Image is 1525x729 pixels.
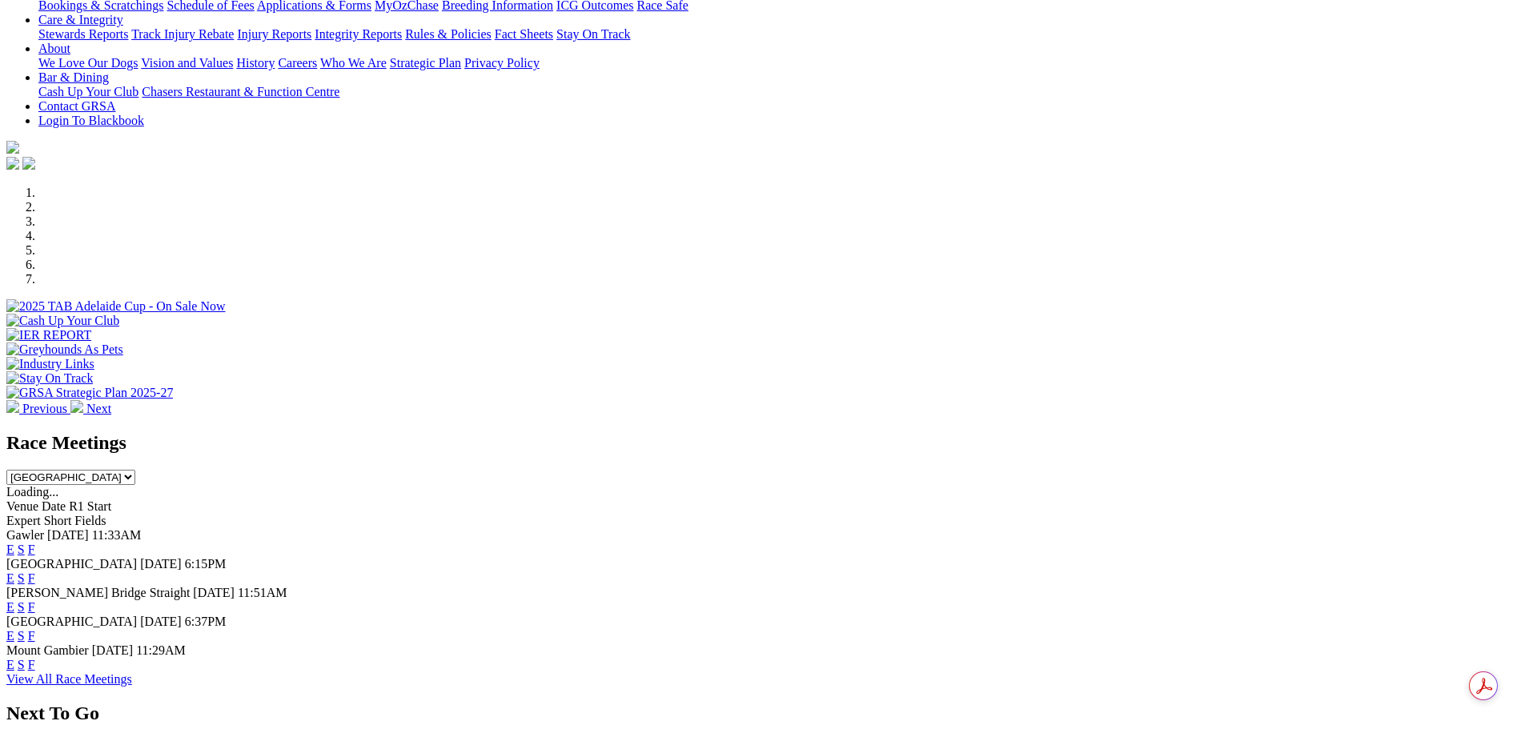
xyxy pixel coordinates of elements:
a: S [18,543,25,556]
div: About [38,56,1519,70]
img: Stay On Track [6,371,93,386]
a: Strategic Plan [390,56,461,70]
span: [DATE] [92,643,134,657]
a: F [28,658,35,671]
a: E [6,658,14,671]
a: Previous [6,402,70,415]
img: IER REPORT [6,328,91,342]
img: Industry Links [6,357,94,371]
span: R1 Start [69,499,111,513]
h2: Race Meetings [6,432,1519,454]
span: [DATE] [193,586,235,599]
span: 6:15PM [185,557,227,571]
div: Bar & Dining [38,85,1519,99]
img: Greyhounds As Pets [6,342,123,357]
a: We Love Our Dogs [38,56,138,70]
a: F [28,629,35,643]
a: S [18,629,25,643]
img: facebook.svg [6,157,19,170]
a: E [6,571,14,585]
a: Login To Blackbook [38,114,144,127]
a: F [28,543,35,556]
a: About [38,42,70,55]
span: 6:37PM [185,615,227,628]
a: Careers [278,56,317,70]
a: Injury Reports [237,27,311,41]
a: E [6,543,14,556]
img: logo-grsa-white.png [6,141,19,154]
div: Care & Integrity [38,27,1519,42]
span: Mount Gambier [6,643,89,657]
a: Rules & Policies [405,27,492,41]
img: 2025 TAB Adelaide Cup - On Sale Now [6,299,226,314]
a: Track Injury Rebate [131,27,234,41]
a: F [28,571,35,585]
span: [DATE] [140,557,182,571]
span: Expert [6,514,41,527]
img: chevron-right-pager-white.svg [70,400,83,413]
span: 11:51AM [238,586,287,599]
a: F [28,600,35,614]
a: Cash Up Your Club [38,85,138,98]
span: Loading... [6,485,58,499]
span: [DATE] [140,615,182,628]
span: Previous [22,402,67,415]
span: Date [42,499,66,513]
a: Stay On Track [556,27,630,41]
a: Stewards Reports [38,27,128,41]
a: Bar & Dining [38,70,109,84]
a: View All Race Meetings [6,672,132,686]
a: Care & Integrity [38,13,123,26]
span: [GEOGRAPHIC_DATA] [6,557,137,571]
a: History [236,56,275,70]
a: E [6,629,14,643]
a: S [18,658,25,671]
a: Fact Sheets [495,27,553,41]
a: Privacy Policy [464,56,540,70]
a: Integrity Reports [315,27,402,41]
a: Contact GRSA [38,99,115,113]
span: Next [86,402,111,415]
span: [PERSON_NAME] Bridge Straight [6,586,190,599]
a: Vision and Values [141,56,233,70]
a: Next [70,402,111,415]
a: S [18,571,25,585]
img: chevron-left-pager-white.svg [6,400,19,413]
img: GRSA Strategic Plan 2025-27 [6,386,173,400]
span: Short [44,514,72,527]
span: [GEOGRAPHIC_DATA] [6,615,137,628]
img: twitter.svg [22,157,35,170]
span: [DATE] [47,528,89,542]
span: Gawler [6,528,44,542]
h2: Next To Go [6,703,1519,724]
img: Cash Up Your Club [6,314,119,328]
a: S [18,600,25,614]
a: E [6,600,14,614]
span: Fields [74,514,106,527]
a: Who We Are [320,56,387,70]
span: 11:29AM [136,643,186,657]
a: Chasers Restaurant & Function Centre [142,85,339,98]
span: Venue [6,499,38,513]
span: 11:33AM [92,528,142,542]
